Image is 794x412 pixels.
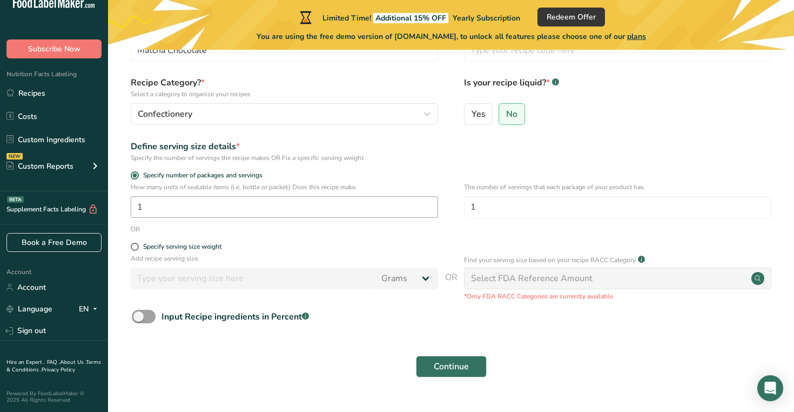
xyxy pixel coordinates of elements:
div: Define serving size details [131,140,438,153]
div: Limited Time! [298,11,520,24]
a: Terms & Conditions . [6,358,101,374]
a: Book a Free Demo [6,233,102,252]
div: EN [79,303,102,316]
input: Type your serving size here [131,268,375,289]
label: Is your recipe liquid? [464,76,771,99]
div: OR [131,224,140,234]
a: Privacy Policy [42,366,75,374]
span: Additional 15% OFF [373,13,448,23]
div: Specify serving size weight [143,243,221,251]
span: Continue [434,360,469,373]
label: Recipe Category? [131,76,438,99]
span: Confectionery [138,108,192,121]
span: No [506,109,517,119]
span: OR [445,271,457,301]
div: Input Recipe ingredients in Percent [162,310,309,323]
p: Select a category to organize your recipes [131,89,438,99]
button: Continue [416,356,487,377]
div: Powered By FoodLabelMaker © 2025 All Rights Reserved [6,390,102,403]
p: The number of servings that each package of your product has. [464,182,771,192]
div: Select FDA Reference Amount [471,272,593,285]
div: Custom Reports [6,161,73,172]
span: You are using the free demo version of [DOMAIN_NAME], to unlock all features please choose one of... [257,31,646,42]
span: Subscribe Now [28,43,80,55]
span: Yearly Subscription [453,13,520,23]
button: Confectionery [131,103,438,125]
button: Subscribe Now [6,39,102,58]
a: FAQ . [47,358,60,366]
button: Redeem Offer [537,8,605,26]
div: Open Intercom Messenger [757,375,783,401]
a: Language [6,300,52,318]
a: Hire an Expert . [6,358,45,366]
span: Redeem Offer [547,11,596,23]
span: Specify number of packages and servings [139,171,263,180]
span: plans [627,31,646,42]
a: About Us . [60,358,86,366]
p: How many units of sealable items (i.e. bottle or packet) Does this recipe make. [131,182,438,192]
div: BETA [7,196,24,203]
p: Add recipe serving size. [131,254,438,263]
div: NEW [6,153,23,160]
input: Type your recipe code here [464,39,771,61]
p: Find your serving size based on your recipe RACC Category [464,255,636,265]
input: Type your recipe name here [131,39,438,61]
div: Specify the number of servings the recipe makes OR Fix a specific serving weight [131,153,438,163]
p: *Only FDA RACC Categories are currently available [464,291,771,301]
span: Yes [472,109,486,119]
